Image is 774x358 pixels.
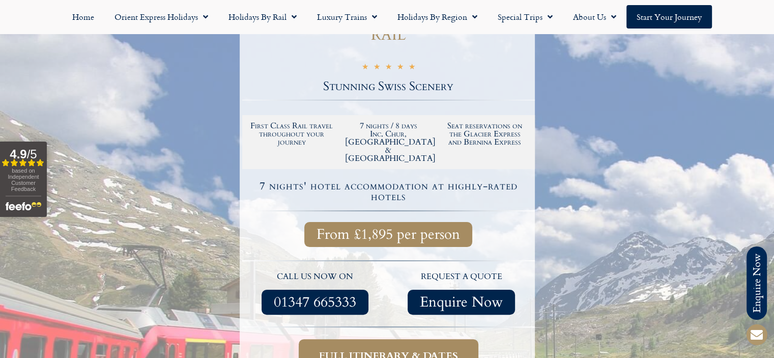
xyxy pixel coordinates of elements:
[397,62,404,74] i: ★
[563,5,626,29] a: About Us
[626,5,712,29] a: Start your Journey
[307,5,387,29] a: Luxury Trains
[218,5,307,29] a: Holidays by Rail
[362,62,368,74] i: ★
[247,270,384,284] p: call us now on
[442,122,528,146] h2: Seat reservations on the Glacier Express and Bernina Express
[385,62,392,74] i: ★
[304,222,472,247] a: From £1,895 per person
[104,5,218,29] a: Orient Express Holidays
[362,61,415,74] div: 5/5
[249,122,335,146] h2: First Class Rail travel throughout your journey
[420,296,503,309] span: Enquire Now
[374,62,380,74] i: ★
[62,5,104,29] a: Home
[488,5,563,29] a: Special Trips
[393,270,530,284] p: request a quote
[262,290,368,315] a: 01347 665333
[387,5,488,29] a: Holidays by Region
[408,290,515,315] a: Enquire Now
[5,5,769,29] nav: Menu
[345,122,432,162] h2: 7 nights / 8 days Inc. Chur, [GEOGRAPHIC_DATA] & [GEOGRAPHIC_DATA]
[317,228,460,241] span: From £1,895 per person
[244,181,533,202] h4: 7 nights' hotel accommodation at highly-rated hotels
[242,80,535,93] h2: Stunning Swiss Scenery
[409,62,415,74] i: ★
[274,296,356,309] span: 01347 665333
